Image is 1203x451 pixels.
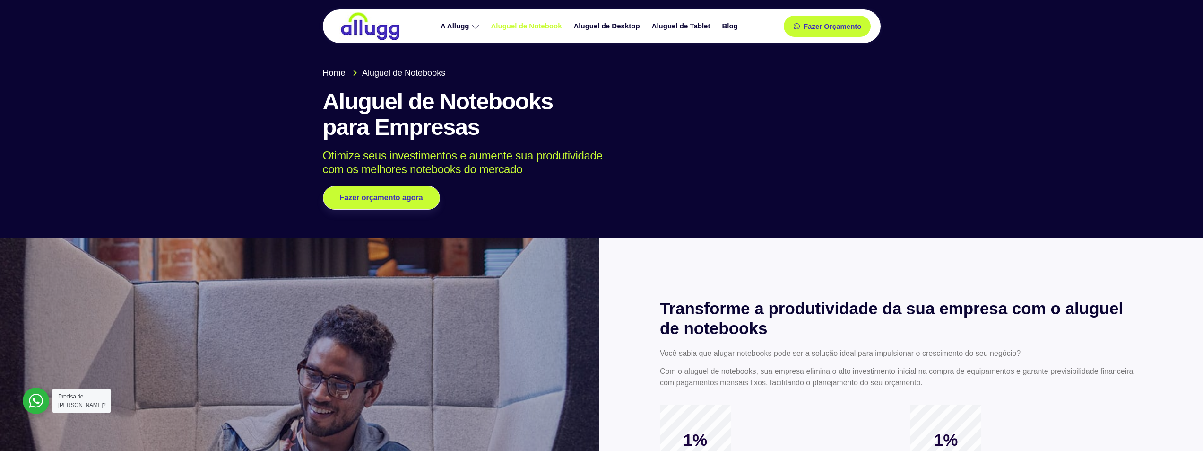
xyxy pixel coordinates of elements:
[323,149,867,177] p: Otimize seus investimentos e aumente sua produtividade com os melhores notebooks do mercado
[784,16,871,37] a: Fazer Orçamento
[660,299,1142,338] h2: Transforme a produtividade da sua empresa com o aluguel de notebooks
[436,18,486,35] a: A Allugg
[486,18,569,35] a: Aluguel de Notebook
[323,186,440,210] a: Fazer orçamento agora
[58,393,105,408] span: Precisa de [PERSON_NAME]?
[660,348,1142,359] p: Você sabia que alugar notebooks pode ser a solução ideal para impulsionar o crescimento do seu ne...
[340,194,423,202] span: Fazer orçamento agora
[717,18,744,35] a: Blog
[323,67,346,80] span: Home
[569,18,647,35] a: Aluguel de Desktop
[360,67,445,80] span: Aluguel de Notebooks
[647,18,718,35] a: Aluguel de Tablet
[323,89,881,140] h1: Aluguel de Notebooks para Empresas
[660,430,731,450] span: 1%
[804,23,862,30] span: Fazer Orçamento
[660,366,1142,389] p: Com o aluguel de notebooks, sua empresa elimina o alto investimento inicial na compra de equipame...
[339,12,401,41] img: locação de TI é Allugg
[910,430,981,450] span: 1%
